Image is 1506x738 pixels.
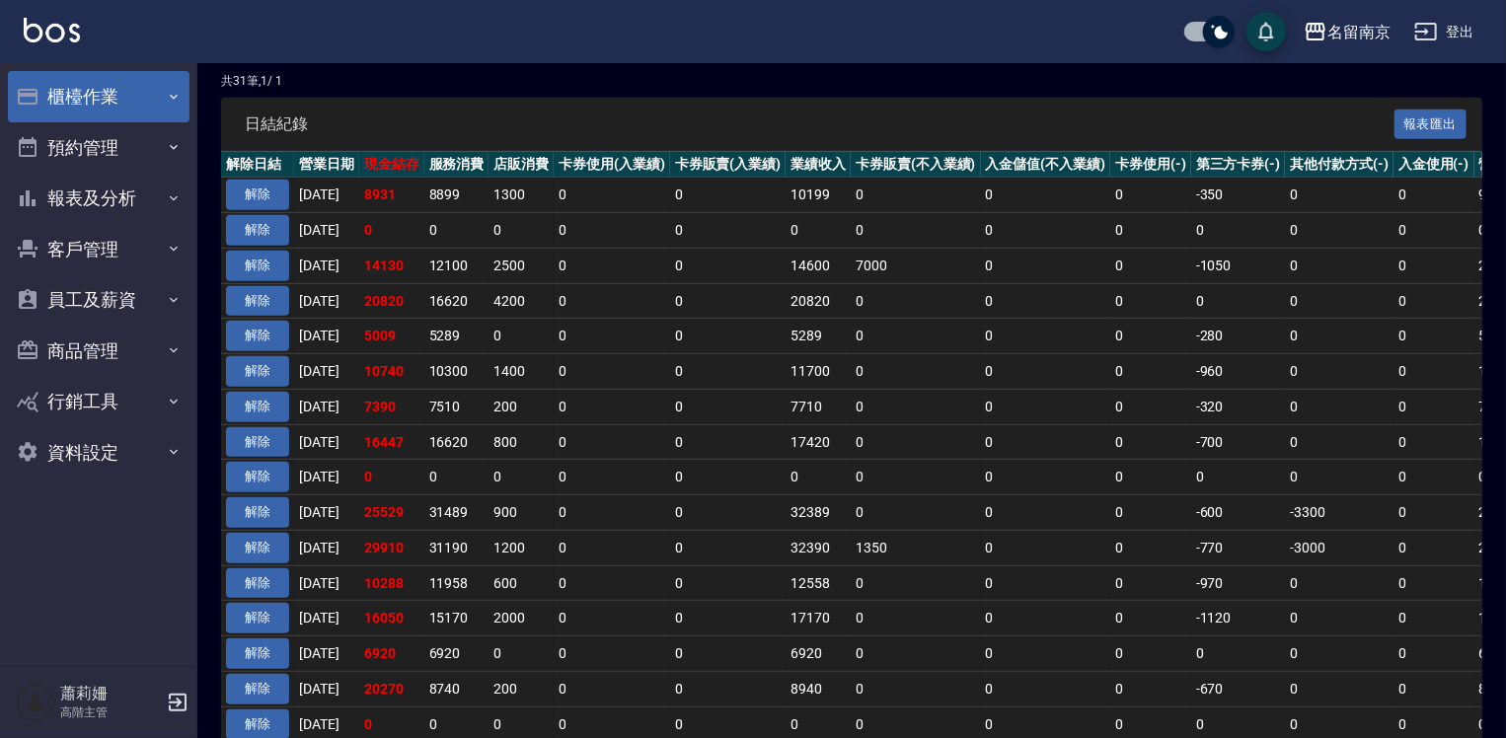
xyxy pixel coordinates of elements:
[226,568,289,599] button: 解除
[1285,671,1393,706] td: 0
[1393,671,1474,706] td: 0
[424,283,489,319] td: 16620
[359,671,424,706] td: 20270
[221,152,294,178] th: 解除日結
[1110,460,1191,495] td: 0
[294,460,359,495] td: [DATE]
[670,213,787,249] td: 0
[1110,213,1191,249] td: 0
[294,530,359,565] td: [DATE]
[359,495,424,531] td: 25529
[1296,12,1398,52] button: 名留南京
[1285,565,1393,601] td: 0
[1191,636,1286,672] td: 0
[294,601,359,636] td: [DATE]
[294,424,359,460] td: [DATE]
[226,638,289,669] button: 解除
[359,283,424,319] td: 20820
[554,389,670,424] td: 0
[1110,283,1191,319] td: 0
[489,354,554,390] td: 1400
[1285,283,1393,319] td: 0
[1110,565,1191,601] td: 0
[1191,152,1286,178] th: 第三方卡券(-)
[294,213,359,249] td: [DATE]
[424,319,489,354] td: 5289
[1393,636,1474,672] td: 0
[851,460,981,495] td: 0
[294,495,359,531] td: [DATE]
[1393,248,1474,283] td: 0
[1393,601,1474,636] td: 0
[294,319,359,354] td: [DATE]
[424,671,489,706] td: 8740
[1393,213,1474,249] td: 0
[1393,495,1474,531] td: 0
[786,460,851,495] td: 0
[786,248,851,283] td: 14600
[554,178,670,213] td: 0
[670,565,787,601] td: 0
[489,248,554,283] td: 2500
[60,684,161,703] h5: 蕭莉姍
[1406,14,1482,50] button: 登出
[424,424,489,460] td: 16620
[1393,283,1474,319] td: 0
[359,213,424,249] td: 0
[226,356,289,387] button: 解除
[1110,636,1191,672] td: 0
[1191,424,1286,460] td: -700
[16,683,55,722] img: Person
[294,389,359,424] td: [DATE]
[786,601,851,636] td: 17170
[1110,601,1191,636] td: 0
[424,601,489,636] td: 15170
[489,283,554,319] td: 4200
[554,495,670,531] td: 0
[1191,460,1286,495] td: 0
[1285,213,1393,249] td: 0
[851,152,981,178] th: 卡券販賣(不入業績)
[554,152,670,178] th: 卡券使用(入業績)
[851,283,981,319] td: 0
[1285,460,1393,495] td: 0
[1110,530,1191,565] td: 0
[1393,460,1474,495] td: 0
[1285,319,1393,354] td: 0
[245,114,1394,134] span: 日結紀錄
[981,178,1111,213] td: 0
[1191,213,1286,249] td: 0
[1394,110,1468,140] button: 報表匯出
[1110,495,1191,531] td: 0
[1285,389,1393,424] td: 0
[981,636,1111,672] td: 0
[786,354,851,390] td: 11700
[489,389,554,424] td: 200
[1393,530,1474,565] td: 0
[1327,20,1391,44] div: 名留南京
[1393,389,1474,424] td: 0
[1393,354,1474,390] td: 0
[981,530,1111,565] td: 0
[1285,424,1393,460] td: 0
[1393,152,1474,178] th: 入金使用(-)
[1285,178,1393,213] td: 0
[670,389,787,424] td: 0
[670,354,787,390] td: 0
[359,319,424,354] td: 5009
[851,671,981,706] td: 0
[424,213,489,249] td: 0
[1110,424,1191,460] td: 0
[489,424,554,460] td: 800
[1191,495,1286,531] td: -600
[1191,601,1286,636] td: -1120
[1191,248,1286,283] td: -1050
[489,319,554,354] td: 0
[981,495,1111,531] td: 0
[8,224,189,275] button: 客戶管理
[294,283,359,319] td: [DATE]
[670,601,787,636] td: 0
[489,565,554,601] td: 600
[1285,601,1393,636] td: 0
[981,213,1111,249] td: 0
